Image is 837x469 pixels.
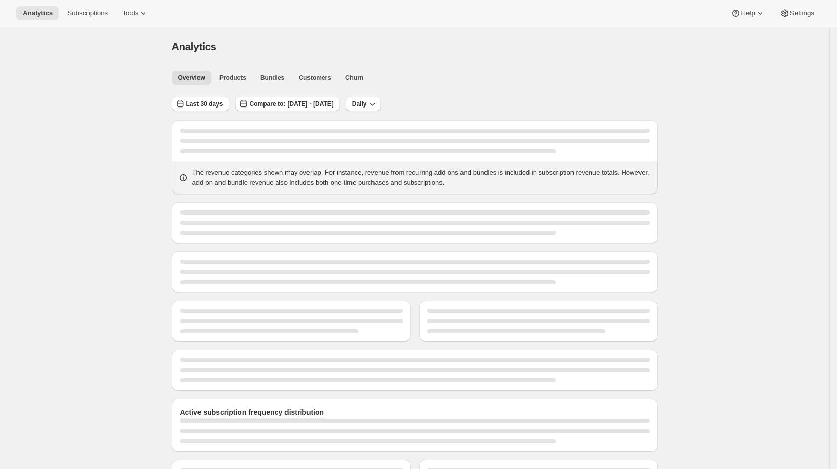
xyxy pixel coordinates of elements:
span: Customers [299,74,331,82]
span: Help [741,9,755,17]
span: Active subscription frequency distribution [180,408,324,416]
span: Overview [178,74,205,82]
span: Settings [790,9,814,17]
button: Analytics [16,6,59,20]
button: Settings [774,6,821,20]
span: Products [219,74,246,82]
span: Analytics [172,41,216,52]
button: Compare to: [DATE] - [DATE] [235,97,340,111]
span: Compare to: [DATE] - [DATE] [250,100,334,108]
span: Daily [352,100,367,108]
button: Subscriptions [61,6,114,20]
span: Subscriptions [67,9,108,17]
span: Bundles [260,74,284,82]
button: Last 30 days [172,97,229,111]
button: Daily [346,97,381,111]
span: Last 30 days [186,100,223,108]
span: Churn [345,74,363,82]
span: Tools [122,9,138,17]
p: The revenue categories shown may overlap. For instance, revenue from recurring add-ons and bundle... [192,167,652,188]
button: Tools [116,6,155,20]
span: Analytics [23,9,53,17]
button: Help [724,6,771,20]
